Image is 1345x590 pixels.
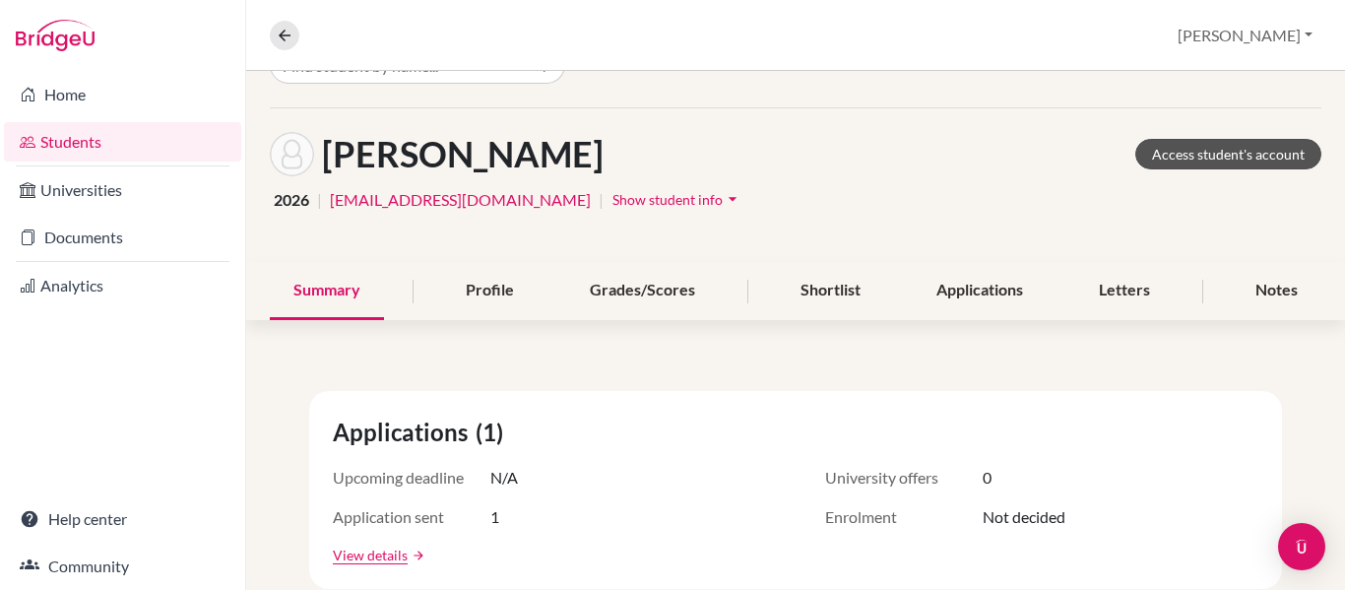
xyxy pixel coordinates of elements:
[317,188,322,212] span: |
[4,170,241,210] a: Universities
[777,262,884,320] div: Shortlist
[333,415,476,450] span: Applications
[408,549,425,562] a: arrow_forward
[274,188,309,212] span: 2026
[270,262,384,320] div: Summary
[490,505,499,529] span: 1
[4,266,241,305] a: Analytics
[1169,17,1321,54] button: [PERSON_NAME]
[1075,262,1174,320] div: Letters
[322,133,604,175] h1: [PERSON_NAME]
[476,415,511,450] span: (1)
[442,262,538,320] div: Profile
[4,75,241,114] a: Home
[333,545,408,565] a: View details
[983,505,1065,529] span: Not decided
[4,122,241,162] a: Students
[1232,262,1321,320] div: Notes
[825,466,983,490] span: University offers
[333,505,490,529] span: Application sent
[4,547,241,586] a: Community
[270,132,314,176] img: Mariana Young's avatar
[333,466,490,490] span: Upcoming deadline
[490,466,518,490] span: N/A
[983,466,992,490] span: 0
[4,218,241,257] a: Documents
[16,20,95,51] img: Bridge-U
[1135,139,1321,169] a: Access student's account
[825,505,983,529] span: Enrolment
[566,262,719,320] div: Grades/Scores
[1278,523,1325,570] div: Open Intercom Messenger
[723,189,742,209] i: arrow_drop_down
[4,499,241,539] a: Help center
[612,191,723,208] span: Show student info
[330,188,591,212] a: [EMAIL_ADDRESS][DOMAIN_NAME]
[913,262,1047,320] div: Applications
[611,184,743,215] button: Show student infoarrow_drop_down
[599,188,604,212] span: |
